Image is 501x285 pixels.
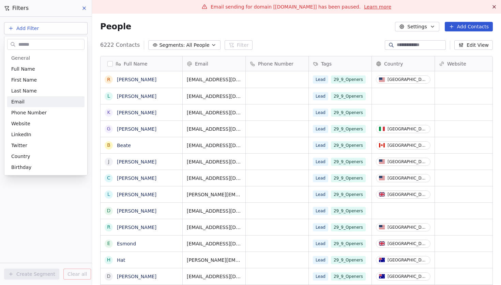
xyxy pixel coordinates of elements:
span: Country [11,153,30,160]
span: Full Name [11,66,35,72]
span: General [11,55,30,61]
span: Phone Number [11,109,47,116]
span: LinkedIn [11,131,31,138]
span: Last Name [11,87,37,94]
span: Email [11,98,25,105]
span: Website [11,120,30,127]
span: First Name [11,76,37,83]
span: Birthday [11,164,31,171]
span: Twitter [11,142,27,149]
